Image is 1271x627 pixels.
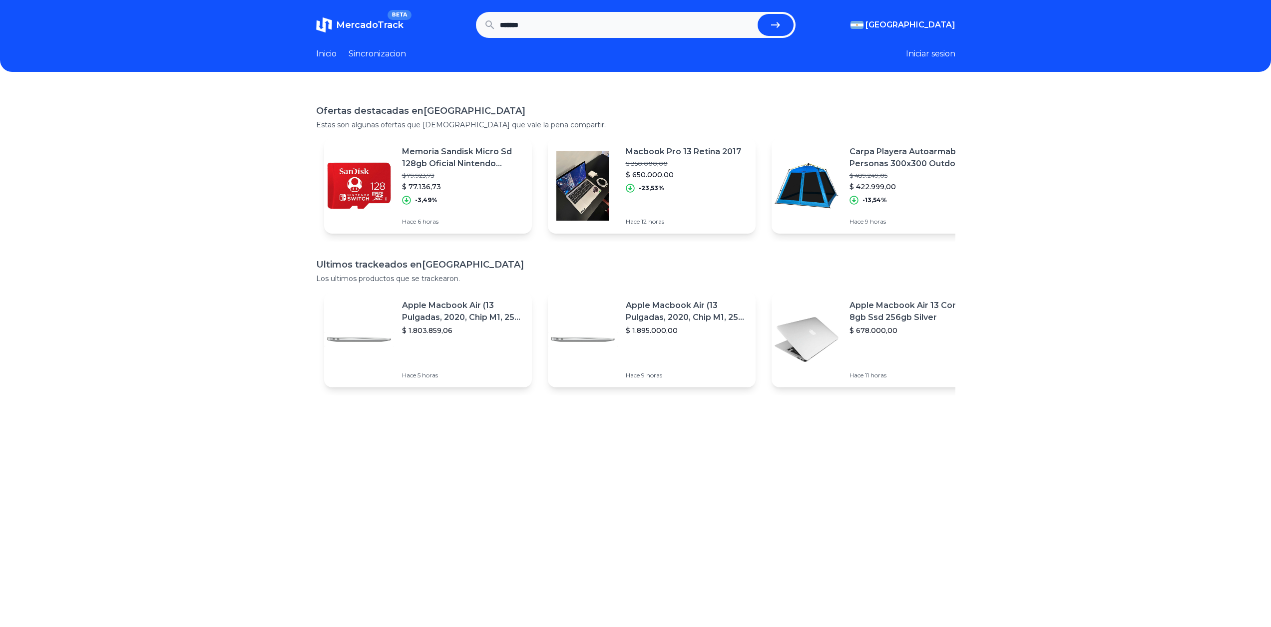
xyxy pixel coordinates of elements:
[548,305,618,374] img: Featured image
[316,48,337,60] a: Inicio
[626,300,748,323] p: Apple Macbook Air (13 Pulgadas, 2020, Chip M1, 256 Gb De Ssd, 8 Gb De Ram) - Plata
[316,17,332,33] img: MercadoTrack
[849,300,971,323] p: Apple Macbook Air 13 Core I5 8gb Ssd 256gb Silver
[402,182,524,192] p: $ 77.136,73
[850,21,863,29] img: Argentina
[402,172,524,180] p: $ 79.923,73
[316,104,955,118] h1: Ofertas destacadas en [GEOGRAPHIC_DATA]
[349,48,406,60] a: Sincronizacion
[548,138,756,234] a: Featured imageMacbook Pro 13 Retina 2017$ 850.000,00$ 650.000,00-23,53%Hace 12 horas
[626,218,741,226] p: Hace 12 horas
[865,19,955,31] span: [GEOGRAPHIC_DATA]
[548,292,756,387] a: Featured imageApple Macbook Air (13 Pulgadas, 2020, Chip M1, 256 Gb De Ssd, 8 Gb De Ram) - Plata$...
[415,196,437,204] p: -3,49%
[626,160,741,168] p: $ 850.000,00
[850,19,955,31] button: [GEOGRAPHIC_DATA]
[324,151,394,221] img: Featured image
[849,371,971,379] p: Hace 11 horas
[324,305,394,374] img: Featured image
[772,138,979,234] a: Featured imageCarpa Playera Autoarmable 5 Personas 300x300 Outdoors 9009$ 489.249,05$ 422.999,00-...
[626,325,748,335] p: $ 1.895.000,00
[849,325,971,335] p: $ 678.000,00
[639,184,664,192] p: -23,53%
[402,300,524,323] p: Apple Macbook Air (13 Pulgadas, 2020, Chip M1, 256 Gb De Ssd, 8 Gb De Ram) - Plata
[324,138,532,234] a: Featured imageMemoria Sandisk Micro Sd 128gb Oficial Nintendo Switch Galga$ 79.923,73$ 77.136,73-...
[402,146,524,170] p: Memoria Sandisk Micro Sd 128gb Oficial Nintendo Switch Galga
[402,325,524,335] p: $ 1.803.859,06
[316,17,404,33] a: MercadoTrackBETA
[849,146,971,170] p: Carpa Playera Autoarmable 5 Personas 300x300 Outdoors 9009
[906,48,955,60] button: Iniciar sesion
[316,258,955,272] h1: Ultimos trackeados en [GEOGRAPHIC_DATA]
[849,182,971,192] p: $ 422.999,00
[316,120,955,130] p: Estas son algunas ofertas que [DEMOGRAPHIC_DATA] que vale la pena compartir.
[336,19,404,30] span: MercadoTrack
[849,218,971,226] p: Hace 9 horas
[402,371,524,379] p: Hace 5 horas
[626,146,741,158] p: Macbook Pro 13 Retina 2017
[772,151,842,221] img: Featured image
[849,172,971,180] p: $ 489.249,05
[862,196,887,204] p: -13,54%
[626,371,748,379] p: Hace 9 horas
[772,292,979,387] a: Featured imageApple Macbook Air 13 Core I5 8gb Ssd 256gb Silver$ 678.000,00Hace 11 horas
[324,292,532,387] a: Featured imageApple Macbook Air (13 Pulgadas, 2020, Chip M1, 256 Gb De Ssd, 8 Gb De Ram) - Plata$...
[316,274,955,284] p: Los ultimos productos que se trackearon.
[402,218,524,226] p: Hace 6 horas
[772,305,842,374] img: Featured image
[548,151,618,221] img: Featured image
[388,10,411,20] span: BETA
[626,170,741,180] p: $ 650.000,00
